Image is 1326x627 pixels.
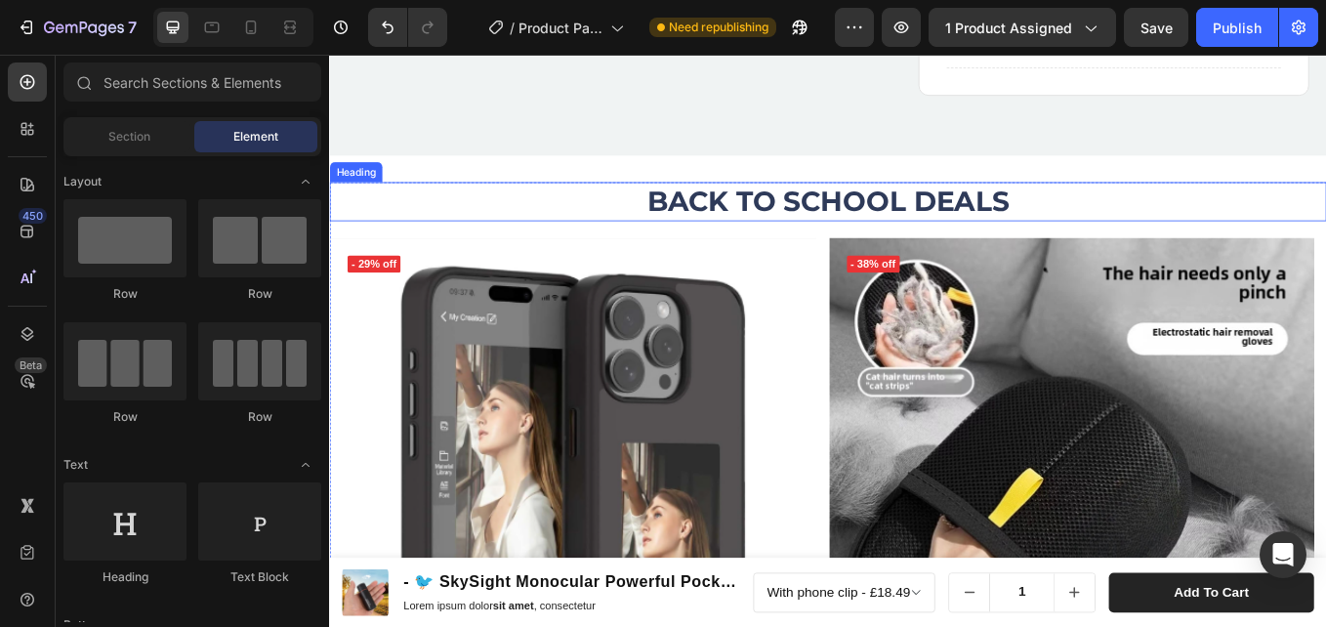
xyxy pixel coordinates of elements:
[1213,18,1262,38] div: Publish
[63,285,186,303] div: Row
[15,357,47,373] div: Beta
[1196,8,1278,47] button: Publish
[607,235,670,257] pre: - 38% off
[128,16,137,39] p: 7
[108,128,150,146] span: Section
[21,235,83,257] pre: - 29% off
[290,449,321,481] span: Toggle open
[329,55,1326,627] iframe: Design area
[19,208,47,224] div: 450
[929,8,1116,47] button: 1 product assigned
[1140,20,1173,36] span: Save
[63,63,321,102] input: Search Sections & Elements
[233,128,278,146] span: Element
[1124,8,1188,47] button: Save
[4,129,58,146] div: Heading
[1260,531,1306,578] div: Open Intercom Messenger
[198,568,321,586] div: Text Block
[518,18,602,38] span: Product Page - [DATE] 08:09:42
[669,19,768,36] span: Need republishing
[8,8,145,47] button: 7
[368,8,447,47] div: Undo/Redo
[63,568,186,586] div: Heading
[63,456,88,474] span: Text
[198,408,321,426] div: Row
[945,18,1072,38] span: 1 product assigned
[63,173,102,190] span: Layout
[63,408,186,426] div: Row
[198,285,321,303] div: Row
[290,166,321,197] span: Toggle open
[510,18,515,38] span: /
